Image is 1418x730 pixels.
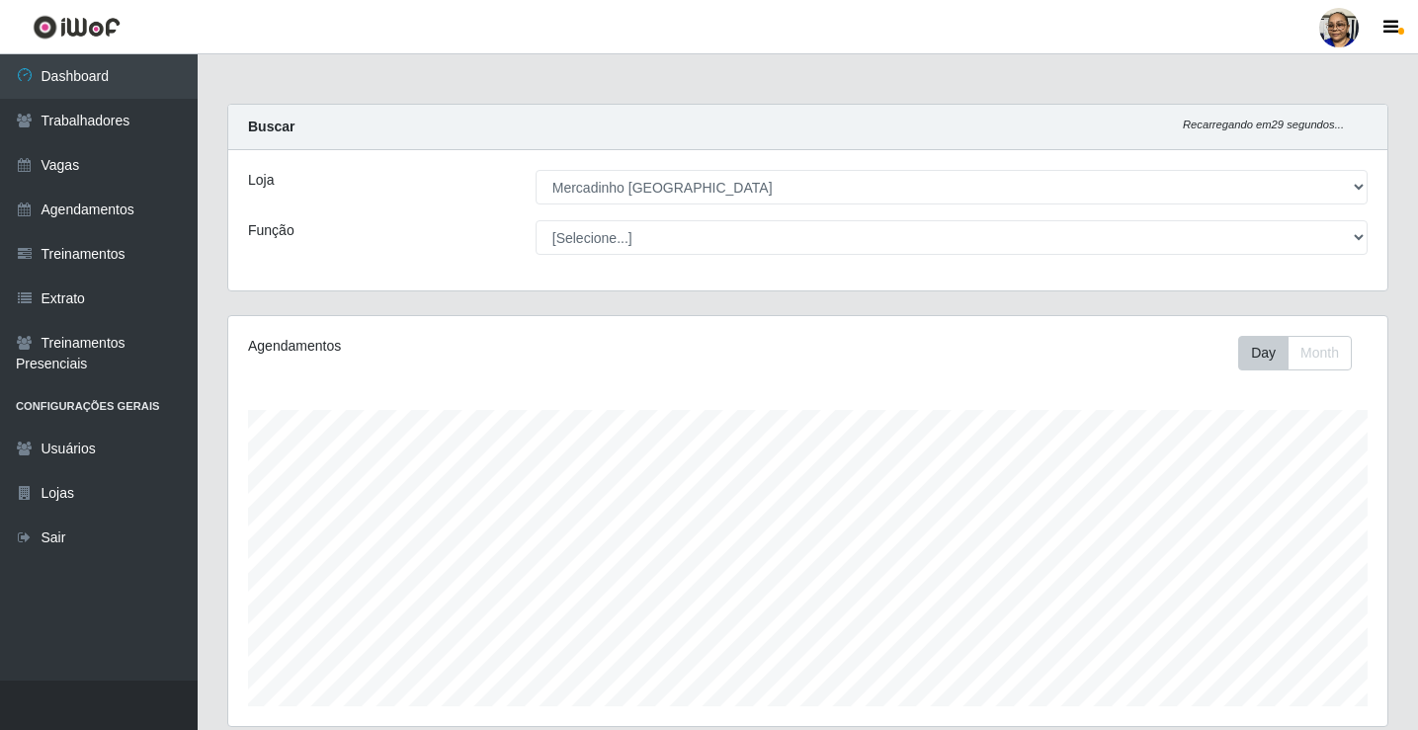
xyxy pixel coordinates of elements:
i: Recarregando em 29 segundos... [1183,119,1344,130]
button: Day [1238,336,1289,370]
label: Loja [248,170,274,191]
label: Função [248,220,294,241]
img: CoreUI Logo [33,15,121,40]
div: Toolbar with button groups [1238,336,1368,370]
div: First group [1238,336,1352,370]
button: Month [1288,336,1352,370]
div: Agendamentos [248,336,698,357]
strong: Buscar [248,119,294,134]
